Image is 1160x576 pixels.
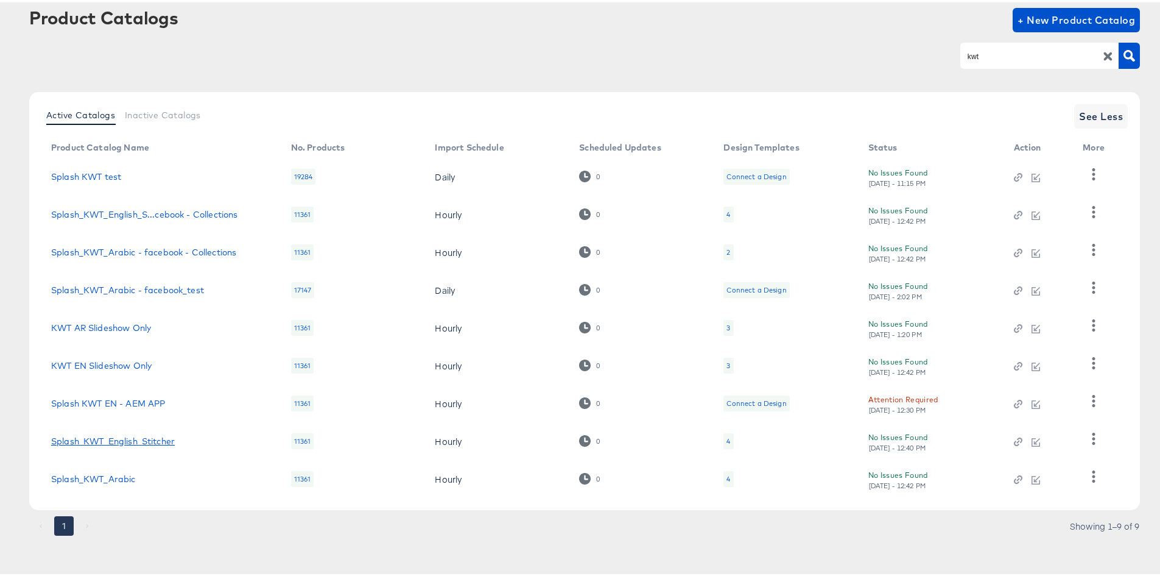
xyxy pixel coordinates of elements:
div: 0 [579,244,600,255]
td: Daily [425,269,569,307]
div: 4 [726,434,730,444]
td: Hourly [425,307,569,344]
div: 0 [579,168,600,180]
td: Daily [425,155,569,193]
div: Product Catalogs [29,5,178,25]
div: 0 [579,395,600,407]
div: 0 [596,435,600,443]
a: Splash KWT EN - AEM APP [51,396,165,406]
a: Splash_KWT_Arabic [51,472,136,482]
div: 2 [723,242,733,258]
div: 11361 [291,204,314,220]
div: 0 [579,357,600,369]
button: page 1 [54,514,74,533]
button: + New Product Catalog [1013,5,1140,30]
div: 3 [723,355,733,371]
div: 11361 [291,393,314,409]
div: Connect a Design [726,396,786,406]
div: 11361 [291,242,314,258]
a: Splash KWT test [51,169,121,179]
div: 11361 [291,469,314,485]
div: Attention Required [868,391,938,404]
div: 0 [596,208,600,216]
th: Status [859,136,1004,155]
span: Active Catalogs [46,108,115,118]
td: Hourly [425,382,569,420]
span: Inactive Catalogs [125,108,201,118]
td: Hourly [425,420,569,458]
th: Action [1004,136,1074,155]
div: 11361 [291,318,314,333]
div: 0 [596,397,600,405]
div: Connect a Design [723,393,789,409]
a: Splash_KWT_English_S...cebook - Collections [51,207,237,217]
div: 4 [726,207,730,217]
div: Connect a Design [726,169,786,179]
span: + New Product Catalog [1018,9,1135,26]
div: 0 [579,433,600,444]
div: 3 [723,318,733,333]
div: Product Catalog Name [51,140,149,150]
td: Hourly [425,344,569,382]
input: Search Product Catalogs [965,47,1095,61]
a: Splash_KWT_English_Stitcher [51,434,175,444]
div: 4 [723,204,733,220]
button: See Less [1074,102,1128,126]
div: [DATE] - 12:30 PM [868,404,927,412]
span: See Less [1079,105,1123,123]
div: 17147 [291,280,315,296]
div: 3 [726,321,730,330]
a: Splash_KWT_Arabic - facebook - Collections [51,245,236,255]
td: Hourly [425,231,569,269]
div: 0 [596,321,600,330]
div: Connect a Design [723,166,789,182]
div: 2 [726,245,730,255]
div: Design Templates [723,140,799,150]
div: Connect a Design [726,283,786,293]
div: 0 [579,206,600,218]
div: Import Schedule [435,140,504,150]
div: 0 [596,359,600,368]
div: Scheduled Updates [579,140,661,150]
a: KWT EN Slideshow Only [51,358,152,368]
div: 19284 [291,166,316,182]
div: 0 [596,170,600,179]
div: 0 [596,283,600,292]
div: Showing 1–9 of 9 [1069,519,1140,528]
a: Splash_KWT_Arabic - facebook_test [51,283,204,293]
div: 4 [723,431,733,447]
div: 4 [726,472,730,482]
div: 4 [723,469,733,485]
div: 0 [579,319,600,331]
div: 3 [726,358,730,368]
th: More [1073,136,1119,155]
nav: pagination navigation [29,514,99,533]
div: 11361 [291,431,314,447]
div: 0 [579,282,600,293]
div: 11361 [291,355,314,371]
div: No. Products [291,140,345,150]
div: Connect a Design [723,280,789,296]
div: 0 [596,472,600,481]
button: Attention Required[DATE] - 12:30 PM [868,391,938,412]
a: KWT AR Slideshow Only [51,321,151,330]
div: 0 [596,246,600,254]
div: 0 [579,471,600,482]
td: Hourly [425,193,569,231]
td: Hourly [425,458,569,496]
